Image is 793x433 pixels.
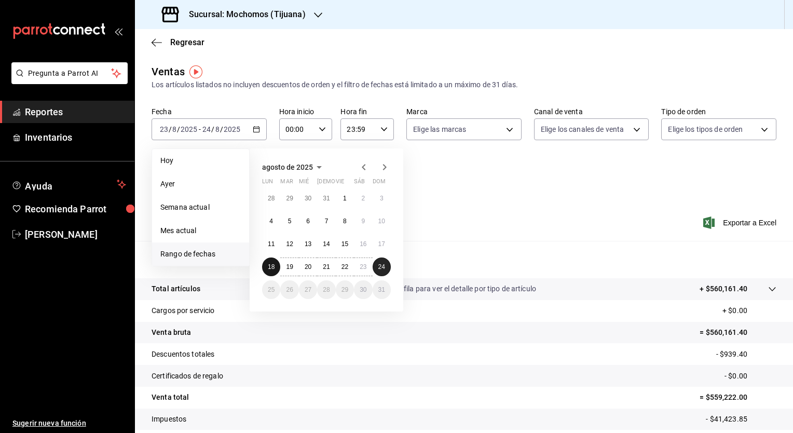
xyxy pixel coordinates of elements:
[7,75,128,86] a: Pregunta a Parrot AI
[286,195,293,202] abbr: 29 de julio de 2025
[317,189,335,208] button: 31 de julio de 2025
[160,202,241,213] span: Semana actual
[306,218,310,225] abbr: 6 de agosto de 2025
[373,258,391,276] button: 24 de agosto de 2025
[299,212,317,231] button: 6 de agosto de 2025
[341,240,348,248] abbr: 15 de agosto de 2025
[705,216,776,229] button: Exportar a Excel
[343,218,347,225] abbr: 8 de agosto de 2025
[378,286,385,293] abbr: 31 de agosto de 2025
[286,286,293,293] abbr: 26 de agosto de 2025
[152,64,185,79] div: Ventas
[305,195,311,202] abbr: 30 de julio de 2025
[169,125,172,133] span: /
[661,108,776,115] label: Tipo de orden
[299,235,317,253] button: 13 de agosto de 2025
[380,195,384,202] abbr: 3 de agosto de 2025
[317,258,335,276] button: 21 de agosto de 2025
[152,253,776,266] p: Resumen
[340,108,394,115] label: Hora fin
[262,280,280,299] button: 25 de agosto de 2025
[317,280,335,299] button: 28 de agosto de 2025
[152,108,267,115] label: Fecha
[286,240,293,248] abbr: 12 de agosto de 2025
[268,286,275,293] abbr: 25 de agosto de 2025
[25,105,126,119] span: Reportes
[354,258,372,276] button: 23 de agosto de 2025
[215,125,220,133] input: --
[262,189,280,208] button: 28 de julio de 2025
[299,189,317,208] button: 30 de julio de 2025
[180,125,198,133] input: ----
[25,227,126,241] span: [PERSON_NAME]
[280,258,298,276] button: 19 de agosto de 2025
[373,189,391,208] button: 3 de agosto de 2025
[25,130,126,144] span: Inventarios
[170,37,204,47] span: Regresar
[336,212,354,231] button: 8 de agosto de 2025
[177,125,180,133] span: /
[262,163,313,171] span: agosto de 2025
[354,189,372,208] button: 2 de agosto de 2025
[373,235,391,253] button: 17 de agosto de 2025
[341,286,348,293] abbr: 29 de agosto de 2025
[317,178,378,189] abbr: jueves
[336,178,344,189] abbr: viernes
[317,235,335,253] button: 14 de agosto de 2025
[152,283,200,294] p: Total artículos
[299,280,317,299] button: 27 de agosto de 2025
[202,125,211,133] input: --
[160,225,241,236] span: Mes actual
[323,240,330,248] abbr: 14 de agosto de 2025
[336,235,354,253] button: 15 de agosto de 2025
[534,108,649,115] label: Canal de venta
[305,286,311,293] abbr: 27 de agosto de 2025
[336,189,354,208] button: 1 de agosto de 2025
[706,414,776,425] p: - $41,423.85
[700,392,776,403] p: = $559,222.00
[280,280,298,299] button: 26 de agosto de 2025
[700,327,776,338] p: = $560,161.40
[354,178,365,189] abbr: sábado
[262,212,280,231] button: 4 de agosto de 2025
[361,218,365,225] abbr: 9 de agosto de 2025
[288,218,292,225] abbr: 5 de agosto de 2025
[378,263,385,270] abbr: 24 de agosto de 2025
[700,283,747,294] p: + $560,161.40
[172,125,177,133] input: --
[373,212,391,231] button: 10 de agosto de 2025
[152,327,191,338] p: Venta bruta
[373,280,391,299] button: 31 de agosto de 2025
[160,249,241,260] span: Rango de fechas
[114,27,122,35] button: open_drawer_menu
[189,65,202,78] img: Tooltip marker
[152,305,215,316] p: Cargos por servicio
[305,240,311,248] abbr: 13 de agosto de 2025
[152,37,204,47] button: Regresar
[724,371,776,382] p: - $0.00
[25,178,113,191] span: Ayuda
[668,124,743,134] span: Elige los tipos de orden
[722,305,776,316] p: + $0.00
[305,263,311,270] abbr: 20 de agosto de 2025
[373,178,386,189] abbr: domingo
[323,195,330,202] abbr: 31 de julio de 2025
[361,195,365,202] abbr: 2 de agosto de 2025
[11,62,128,84] button: Pregunta a Parrot AI
[378,240,385,248] abbr: 17 de agosto de 2025
[268,195,275,202] abbr: 28 de julio de 2025
[25,202,126,216] span: Recomienda Parrot
[268,240,275,248] abbr: 11 de agosto de 2025
[280,189,298,208] button: 29 de julio de 2025
[360,286,366,293] abbr: 30 de agosto de 2025
[280,178,293,189] abbr: martes
[406,108,522,115] label: Marca
[12,418,126,429] span: Sugerir nueva función
[336,258,354,276] button: 22 de agosto de 2025
[223,125,241,133] input: ----
[541,124,624,134] span: Elige los canales de venta
[28,68,112,79] span: Pregunta a Parrot AI
[280,212,298,231] button: 5 de agosto de 2025
[262,178,273,189] abbr: lunes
